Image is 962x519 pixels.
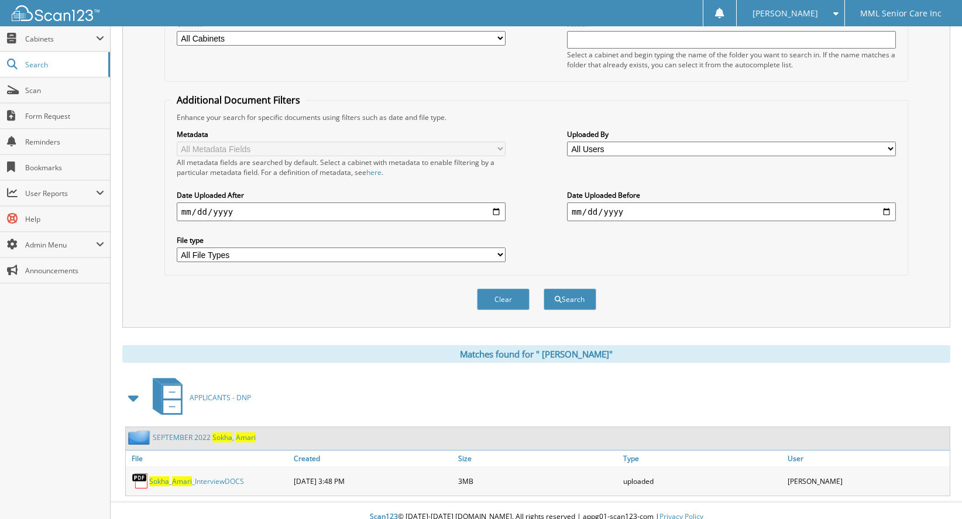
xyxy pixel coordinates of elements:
button: Search [544,288,596,310]
div: Select a cabinet and begin typing the name of the folder you want to search in. If the name match... [567,50,896,70]
label: Metadata [177,129,506,139]
span: Help [25,214,104,224]
label: Date Uploaded Before [567,190,896,200]
label: File type [177,235,506,245]
a: SEPTEMBER 2022 Sokha, Amari [153,432,256,442]
button: Clear [477,288,530,310]
span: A m a r i [172,476,192,486]
img: PDF.png [132,472,149,490]
label: Date Uploaded After [177,190,506,200]
img: folder2.png [128,430,153,445]
span: MML Senior Care Inc [860,10,942,17]
img: scan123-logo-white.svg [12,5,99,21]
span: Announcements [25,266,104,276]
div: uploaded [620,469,785,493]
div: 3MB [455,469,620,493]
input: end [567,202,896,221]
a: File [126,451,291,466]
span: S o k h a [212,432,232,442]
span: A P P L I C A N T S - D N P [190,393,251,403]
span: [PERSON_NAME] [753,10,818,17]
a: Type [620,451,785,466]
span: A m a r i [236,432,256,442]
a: User [785,451,950,466]
label: Uploaded By [567,129,896,139]
div: All metadata fields are searched by default. Select a cabinet with metadata to enable filtering b... [177,157,506,177]
a: Created [291,451,456,466]
a: APPLICANTS - DNP [146,374,251,421]
a: here [366,167,382,177]
div: [DATE] 3:48 PM [291,469,456,493]
legend: Additional Document Filters [171,94,306,106]
span: Search [25,60,102,70]
span: Reminders [25,137,104,147]
span: Cabinets [25,34,96,44]
span: Scan [25,85,104,95]
span: S o k h a [149,476,169,486]
iframe: Chat Widget [903,463,962,519]
span: Admin Menu [25,240,96,250]
div: Enhance your search for specific documents using filters such as date and file type. [171,112,902,122]
span: User Reports [25,188,96,198]
div: [PERSON_NAME] [785,469,950,493]
a: Size [455,451,620,466]
input: start [177,202,506,221]
span: Form Request [25,111,104,121]
div: Matches found for " [PERSON_NAME]" [122,345,950,363]
span: Bookmarks [25,163,104,173]
a: Sokha_Amari_InterviewDOCS [149,476,244,486]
